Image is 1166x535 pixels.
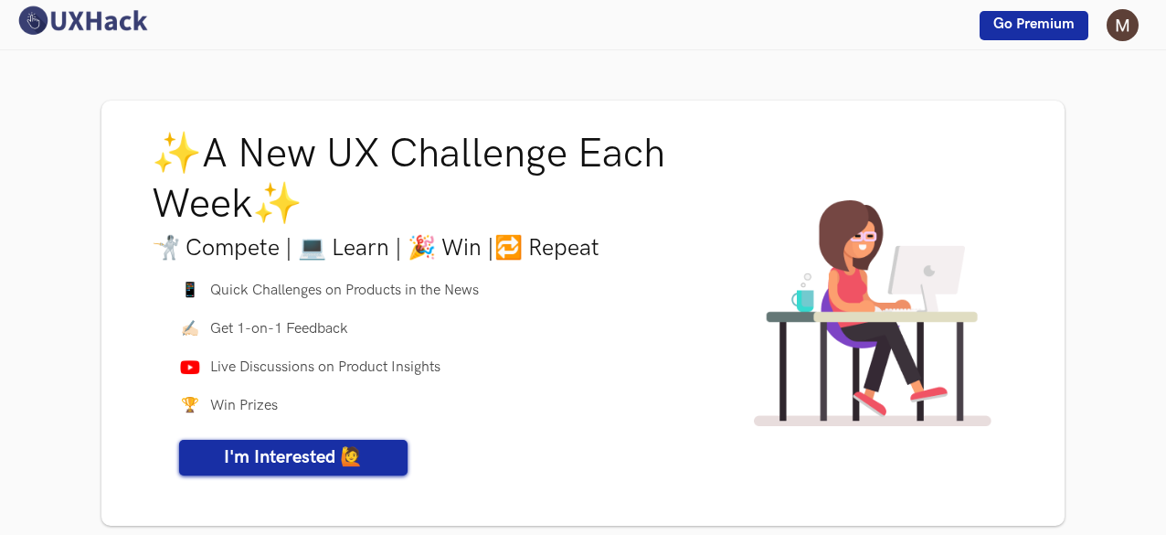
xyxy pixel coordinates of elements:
span: ✨ [252,180,302,229]
a: I'm Interested 🙋 [179,440,408,476]
span: ✍🏻 [179,320,201,342]
h1: A New UX Challenge Each Week [152,129,740,230]
h3: 🤺 Compete | 💻 Learn | 🎉 Win | [152,235,740,262]
img: UXHack cover [754,200,991,427]
span: ✨ [152,130,202,178]
span: Go Premium [993,16,1075,33]
a: Go Premium [980,11,1088,40]
img: Your profile pic [1107,9,1139,41]
img: Youtube icon [179,360,201,375]
span: 🏆 [179,397,201,419]
li: Win Prizes [179,397,713,419]
span: 📱 [179,282,201,304]
li: Get 1-on-1 Feedback [179,320,713,342]
li: Quick Challenges on Products in the News [179,282,713,304]
img: UXHack logo [14,5,151,37]
span: I'm Interested 🙋 [224,446,363,468]
span: 🔁 Repeat [494,234,599,262]
li: Live Discussions on Product Insights [179,358,713,380]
